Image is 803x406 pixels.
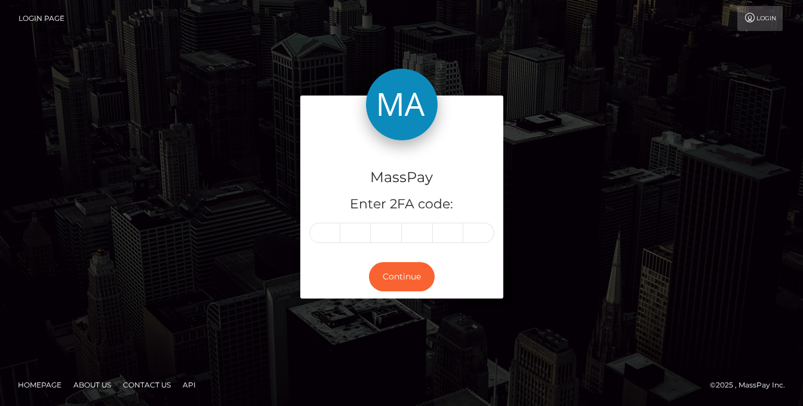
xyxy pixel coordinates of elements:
h4: MassPay [309,167,494,188]
h5: Enter 2FA code: [309,195,494,214]
img: MassPay [366,69,438,140]
a: Contact Us [118,376,176,394]
a: API [178,376,201,394]
a: Login [737,6,783,31]
button: Continue [369,262,435,291]
a: About Us [69,376,116,394]
div: © 2025 , MassPay Inc. [710,379,794,392]
a: Login Page [19,6,64,31]
a: Homepage [13,376,66,394]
